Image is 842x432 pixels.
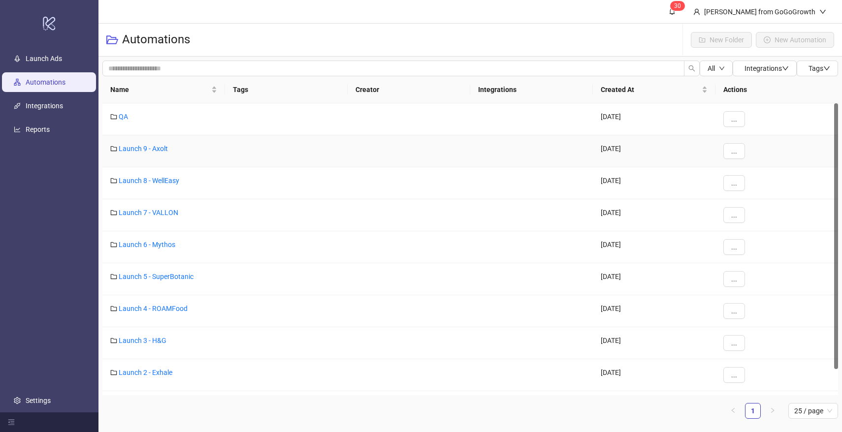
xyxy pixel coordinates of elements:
[593,167,715,199] div: [DATE]
[809,64,830,72] span: Tags
[26,78,65,86] a: Automations
[731,179,737,187] span: ...
[119,369,172,376] a: Launch 2 - Exhale
[593,76,715,103] th: Created At
[669,8,676,15] span: bell
[119,209,178,216] a: Launch 7 - VALLON
[110,273,117,280] span: folder
[794,403,832,418] span: 25 / page
[119,273,194,280] a: Launch 5 - SuperBotanic
[731,147,737,155] span: ...
[723,335,745,351] button: ...
[765,403,780,419] button: right
[688,65,695,72] span: search
[719,65,725,71] span: down
[731,307,737,315] span: ...
[723,239,745,255] button: ...
[797,61,838,76] button: Tagsdown
[110,84,209,95] span: Name
[593,199,715,231] div: [DATE]
[723,111,745,127] button: ...
[691,32,752,48] button: New Folder
[110,337,117,344] span: folder
[765,403,780,419] li: Next Page
[119,113,128,121] a: QA
[723,271,745,287] button: ...
[102,76,225,103] th: Name
[731,115,737,123] span: ...
[601,84,700,95] span: Created At
[110,369,117,376] span: folder
[823,65,830,72] span: down
[819,8,826,15] span: down
[723,143,745,159] button: ...
[119,145,168,153] a: Launch 9 - Axolt
[593,327,715,359] div: [DATE]
[733,61,797,76] button: Integrationsdown
[725,403,741,419] li: Previous Page
[593,135,715,167] div: [DATE]
[693,8,700,15] span: user
[731,275,737,283] span: ...
[119,337,166,344] a: Launch 3 - H&G
[745,403,760,418] a: 1
[723,367,745,383] button: ...
[26,397,51,404] a: Settings
[731,211,737,219] span: ...
[745,64,789,72] span: Integrations
[670,1,685,11] sup: 30
[110,177,117,184] span: folder
[26,125,50,133] a: Reports
[731,339,737,347] span: ...
[723,303,745,319] button: ...
[723,175,745,191] button: ...
[715,76,838,103] th: Actions
[593,295,715,327] div: [DATE]
[593,263,715,295] div: [DATE]
[8,419,15,426] span: menu-fold
[593,231,715,263] div: [DATE]
[110,145,117,152] span: folder
[119,177,179,185] a: Launch 8 - WellEasy
[731,371,737,379] span: ...
[110,113,117,120] span: folder
[700,61,733,76] button: Alldown
[700,6,819,17] div: [PERSON_NAME] from GoGoGrowth
[770,407,776,413] span: right
[119,305,188,312] a: Launch 4 - ROAMFood
[593,391,715,423] div: [DATE]
[730,407,736,413] span: left
[745,403,761,419] li: 1
[723,207,745,223] button: ...
[708,64,715,72] span: All
[725,403,741,419] button: left
[788,403,838,419] div: Page Size
[119,241,175,248] a: Launch 6 - Mythos
[110,305,117,312] span: folder
[106,34,118,46] span: folder-open
[110,241,117,248] span: folder
[756,32,834,48] button: New Automation
[782,65,789,72] span: down
[26,55,62,62] a: Launch Ads
[678,2,681,9] span: 0
[348,76,470,103] th: Creator
[26,102,63,110] a: Integrations
[731,243,737,251] span: ...
[110,209,117,216] span: folder
[593,103,715,135] div: [DATE]
[674,2,678,9] span: 3
[593,359,715,391] div: [DATE]
[470,76,593,103] th: Integrations
[122,32,190,48] h3: Automations
[225,76,348,103] th: Tags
